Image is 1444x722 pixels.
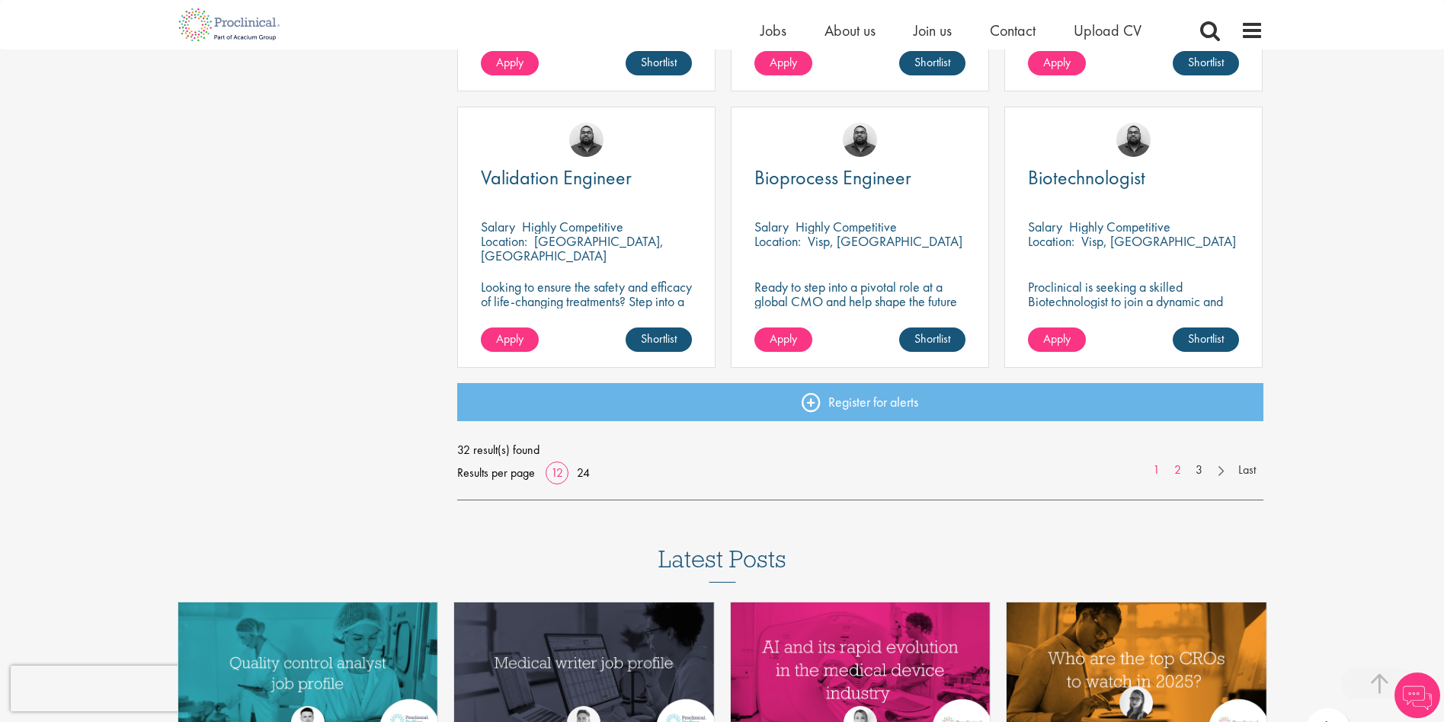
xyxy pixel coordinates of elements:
[1043,54,1071,70] span: Apply
[754,165,911,190] span: Bioprocess Engineer
[914,21,952,40] a: Join us
[808,232,962,250] p: Visp, [GEOGRAPHIC_DATA]
[546,465,568,481] a: 12
[457,383,1263,421] a: Register for alerts
[824,21,876,40] a: About us
[1028,51,1086,75] a: Apply
[481,165,632,190] span: Validation Engineer
[754,232,801,250] span: Location:
[843,123,877,157] img: Ashley Bennett
[754,51,812,75] a: Apply
[481,51,539,75] a: Apply
[1028,327,1086,352] a: Apply
[658,546,786,583] h3: Latest Posts
[481,232,527,250] span: Location:
[1028,280,1239,323] p: Proclinical is seeking a skilled Biotechnologist to join a dynamic and innovative team on a contr...
[569,123,604,157] img: Ashley Bennett
[1069,218,1170,235] p: Highly Competitive
[522,218,623,235] p: Highly Competitive
[1145,462,1167,479] a: 1
[626,327,692,352] a: Shortlist
[754,327,812,352] a: Apply
[1081,232,1236,250] p: Visp, [GEOGRAPHIC_DATA]
[899,327,965,352] a: Shortlist
[1028,168,1239,187] a: Biotechnologist
[1116,123,1151,157] img: Ashley Bennett
[1173,327,1239,352] a: Shortlist
[1173,51,1239,75] a: Shortlist
[481,280,692,366] p: Looking to ensure the safety and efficacy of life-changing treatments? Step into a key role with ...
[481,218,515,235] span: Salary
[496,331,523,347] span: Apply
[1043,331,1071,347] span: Apply
[1028,165,1145,190] span: Biotechnologist
[457,439,1263,462] span: 32 result(s) found
[1394,672,1440,718] img: Chatbot
[1119,686,1153,720] img: Theodora Savlovschi - Wicks
[754,280,965,323] p: Ready to step into a pivotal role at a global CMO and help shape the future of healthcare manufac...
[11,666,206,711] iframe: reCAPTCHA
[754,168,965,187] a: Bioprocess Engineer
[1028,232,1074,250] span: Location:
[626,51,692,75] a: Shortlist
[496,54,523,70] span: Apply
[796,218,897,235] p: Highly Competitive
[770,331,797,347] span: Apply
[572,465,595,481] a: 24
[770,54,797,70] span: Apply
[899,51,965,75] a: Shortlist
[1074,21,1141,40] a: Upload CV
[990,21,1036,40] a: Contact
[1188,462,1210,479] a: 3
[754,218,789,235] span: Salary
[760,21,786,40] a: Jobs
[1231,462,1263,479] a: Last
[481,232,664,264] p: [GEOGRAPHIC_DATA], [GEOGRAPHIC_DATA]
[1028,218,1062,235] span: Salary
[481,327,539,352] a: Apply
[457,462,535,484] span: Results per page
[1167,462,1189,479] a: 2
[481,168,692,187] a: Validation Engineer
